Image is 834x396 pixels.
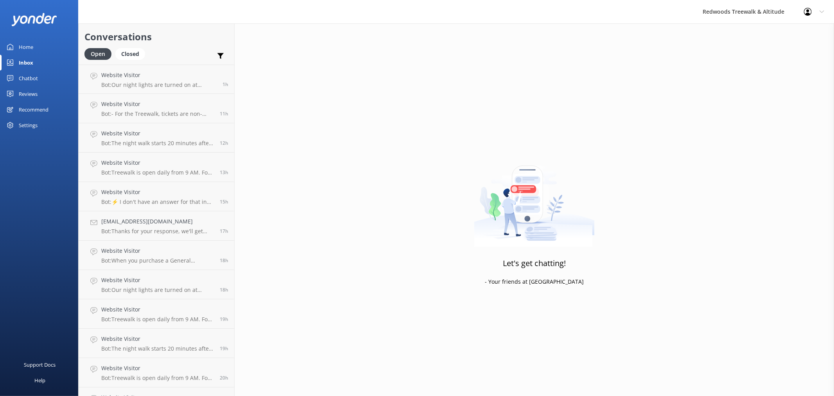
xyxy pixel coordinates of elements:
[220,110,228,117] span: 10:10pm 12-Aug-2025 (UTC +12:00) Pacific/Auckland
[79,182,234,211] a: Website VisitorBot:⚡ I don't have an answer for that in my knowledge base. Please try and rephras...
[79,123,234,153] a: Website VisitorBot:The night walk starts 20 minutes after sunset. You can check the sunset times ...
[79,299,234,329] a: Website VisitorBot:Treewalk is open daily from 9 AM. For last ticket sold times, please check our...
[101,198,214,205] p: Bot: ⚡ I don't have an answer for that in my knowledge base. Please try and rephrase your questio...
[115,49,149,58] a: Closed
[101,286,214,293] p: Bot: Our night lights are turned on at sunset, and the night walk starts 20 minutes thereafter. W...
[101,276,214,284] h4: Website Visitor
[101,345,214,352] p: Bot: The night walk starts 20 minutes after sunset. For specific closing times, please check the ...
[115,48,145,60] div: Closed
[101,188,214,196] h4: Website Visitor
[79,329,234,358] a: Website VisitorBot:The night walk starts 20 minutes after sunset. For specific closing times, ple...
[79,94,234,123] a: Website VisitorBot:- For the Treewalk, tickets are non-refundable and non-transferable. However, ...
[220,198,228,205] span: 06:54pm 12-Aug-2025 (UTC +12:00) Pacific/Auckland
[101,100,214,108] h4: Website Visitor
[101,257,214,264] p: Bot: When you purchase a General Admission ticket online, it is valid for up to 12 months from th...
[19,70,38,86] div: Chatbot
[84,48,111,60] div: Open
[101,158,214,167] h4: Website Visitor
[503,257,566,270] h3: Let's get chatting!
[101,316,214,323] p: Bot: Treewalk is open daily from 9 AM. For last ticket sold times, please check our website FAQs ...
[12,13,57,26] img: yonder-white-logo.png
[101,217,214,226] h4: [EMAIL_ADDRESS][DOMAIN_NAME]
[101,71,217,79] h4: Website Visitor
[79,65,234,94] a: Website VisitorBot:Our night lights are turned on at sunset, and the night walk starts 20 minutes...
[79,270,234,299] a: Website VisitorBot:Our night lights are turned on at sunset, and the night walk starts 20 minutes...
[101,129,214,138] h4: Website Visitor
[101,247,214,255] h4: Website Visitor
[19,86,38,102] div: Reviews
[19,117,38,133] div: Settings
[79,358,234,387] a: Website VisitorBot:Treewalk is open daily from 9 AM. For last ticket sold times, please check our...
[222,81,228,88] span: 08:24am 13-Aug-2025 (UTC +12:00) Pacific/Auckland
[485,277,584,286] p: - Your friends at [GEOGRAPHIC_DATA]
[220,169,228,176] span: 07:57pm 12-Aug-2025 (UTC +12:00) Pacific/Auckland
[101,140,214,147] p: Bot: The night walk starts 20 minutes after sunset. You can check the sunset times for Rotorua at...
[79,211,234,241] a: [EMAIL_ADDRESS][DOMAIN_NAME]Bot:Thanks for your response, we'll get back to you as soon as we can...
[79,153,234,182] a: Website VisitorBot:Treewalk is open daily from 9 AM. For last ticket sold times, please check our...
[101,364,214,373] h4: Website Visitor
[220,345,228,352] span: 01:57pm 12-Aug-2025 (UTC +12:00) Pacific/Auckland
[101,374,214,382] p: Bot: Treewalk is open daily from 9 AM. For last ticket sold times, please check our website FAQs ...
[84,49,115,58] a: Open
[220,286,228,293] span: 03:12pm 12-Aug-2025 (UTC +12:00) Pacific/Auckland
[474,149,595,247] img: artwork of a man stealing a conversation from at giant smartphone
[79,241,234,270] a: Website VisitorBot:When you purchase a General Admission ticket online, it is valid for up to 12 ...
[101,110,214,117] p: Bot: - For the Treewalk, tickets are non-refundable and non-transferable. However, tickets and pa...
[101,228,214,235] p: Bot: Thanks for your response, we'll get back to you as soon as we can during opening hours.
[220,374,228,381] span: 01:33pm 12-Aug-2025 (UTC +12:00) Pacific/Auckland
[220,257,228,264] span: 03:53pm 12-Aug-2025 (UTC +12:00) Pacific/Auckland
[101,305,214,314] h4: Website Visitor
[101,335,214,343] h4: Website Visitor
[101,81,217,88] p: Bot: Our night lights are turned on at sunset, and the night walk starts 20 minutes thereafter. W...
[220,228,228,234] span: 03:56pm 12-Aug-2025 (UTC +12:00) Pacific/Auckland
[34,373,45,388] div: Help
[19,39,33,55] div: Home
[220,140,228,146] span: 08:58pm 12-Aug-2025 (UTC +12:00) Pacific/Auckland
[19,102,48,117] div: Recommend
[220,316,228,322] span: 02:22pm 12-Aug-2025 (UTC +12:00) Pacific/Auckland
[24,357,56,373] div: Support Docs
[84,29,228,44] h2: Conversations
[19,55,33,70] div: Inbox
[101,169,214,176] p: Bot: Treewalk is open daily from 9 AM. For last ticket sold times, please check our website FAQs ...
